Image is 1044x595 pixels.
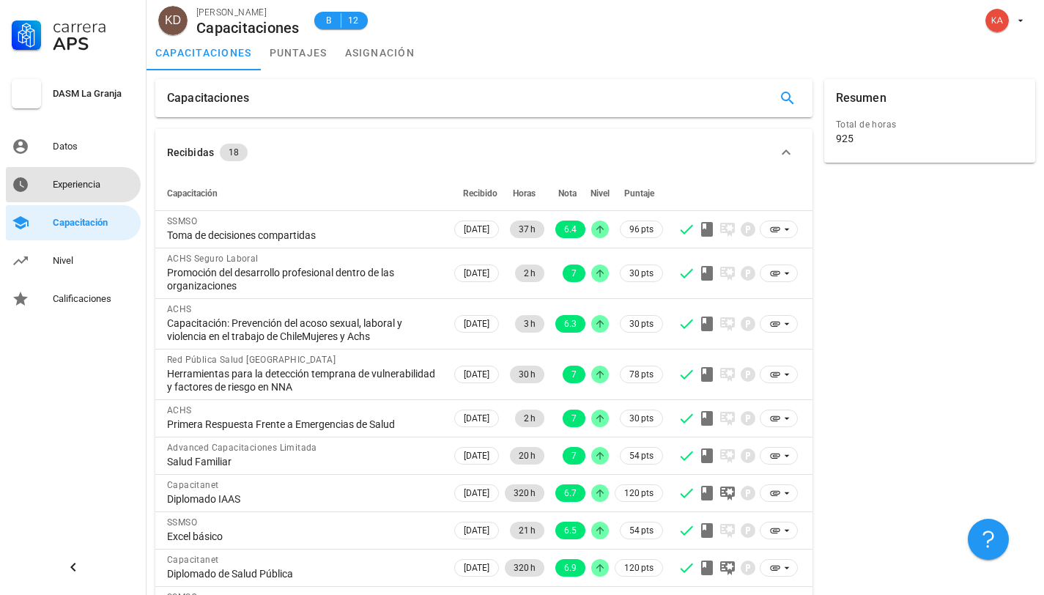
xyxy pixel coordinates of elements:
[985,9,1009,32] div: avatar
[167,555,218,565] span: Capacitanet
[165,6,181,35] span: KD
[464,522,489,539] span: [DATE]
[167,517,197,528] span: SSMSO
[519,522,536,539] span: 21 h
[323,13,335,28] span: B
[629,523,654,538] span: 54 pts
[564,559,577,577] span: 6.9
[6,129,141,164] a: Datos
[53,179,135,191] div: Experiencia
[547,176,588,211] th: Nota
[571,265,577,282] span: 7
[464,410,489,426] span: [DATE]
[6,167,141,202] a: Experiencia
[167,367,440,393] div: Herramientas para la detección temprana de vulnerabilidad y factores de riesgo en NNA
[6,205,141,240] a: Capacitación
[571,366,577,383] span: 7
[513,188,536,199] span: Horas
[464,485,489,501] span: [DATE]
[261,35,336,70] a: puntajes
[53,88,135,100] div: DASM La Granja
[524,265,536,282] span: 2 h
[463,188,497,199] span: Recibido
[336,35,424,70] a: asignación
[564,484,577,502] span: 6.7
[53,18,135,35] div: Carrera
[167,455,440,468] div: Salud Familiar
[53,293,135,305] div: Calificaciones
[629,222,654,237] span: 96 pts
[196,5,300,20] div: [PERSON_NAME]
[558,188,577,199] span: Nota
[53,141,135,152] div: Datos
[229,144,239,161] span: 18
[588,176,612,211] th: Nivel
[629,266,654,281] span: 30 pts
[836,117,1023,132] div: Total de horas
[167,188,218,199] span: Capacitación
[167,530,440,543] div: Excel básico
[155,176,451,211] th: Capacitación
[464,448,489,464] span: [DATE]
[524,315,536,333] span: 3 h
[167,229,440,242] div: Toma de decisiones compartidas
[167,79,249,117] div: Capacitaciones
[836,79,886,117] div: Resumen
[167,144,214,160] div: Recibidas
[196,20,300,36] div: Capacitaciones
[519,366,536,383] span: 30 h
[571,410,577,427] span: 7
[464,560,489,576] span: [DATE]
[464,366,489,382] span: [DATE]
[6,243,141,278] a: Nivel
[514,484,536,502] span: 320 h
[564,315,577,333] span: 6.3
[514,559,536,577] span: 320 h
[147,35,261,70] a: capacitaciones
[464,316,489,332] span: [DATE]
[167,317,440,343] div: Capacitación: Prevención del acoso sexual, laboral y violencia en el trabajo de ChileMujeres y Achs
[836,132,854,145] div: 925
[347,13,359,28] span: 12
[629,411,654,426] span: 30 pts
[464,265,489,281] span: [DATE]
[451,176,502,211] th: Recibido
[519,221,536,238] span: 37 h
[624,486,654,500] span: 120 pts
[53,217,135,229] div: Capacitación
[6,281,141,317] a: Calificaciones
[564,522,577,539] span: 6.5
[612,176,666,211] th: Puntaje
[167,480,218,490] span: Capacitanet
[167,266,440,292] div: Promoción del desarrollo profesional dentro de las organizaciones
[464,221,489,237] span: [DATE]
[155,129,812,176] button: Recibidas 18
[53,35,135,53] div: APS
[167,418,440,431] div: Primera Respuesta Frente a Emergencias de Salud
[167,443,317,453] span: Advanced Capacitaciones Limitada
[167,405,192,415] span: ACHS
[624,561,654,575] span: 120 pts
[167,216,197,226] span: SSMSO
[53,255,135,267] div: Nivel
[167,355,336,365] span: Red Pública Salud [GEOGRAPHIC_DATA]
[629,367,654,382] span: 78 pts
[624,188,654,199] span: Puntaje
[524,410,536,427] span: 2 h
[167,304,192,314] span: ACHS
[167,492,440,506] div: Diplomado IAAS
[629,448,654,463] span: 54 pts
[158,6,188,35] div: avatar
[167,567,440,580] div: Diplomado de Salud Pública
[629,317,654,331] span: 30 pts
[564,221,577,238] span: 6.4
[167,254,259,264] span: ACHS Seguro Laboral
[502,176,547,211] th: Horas
[591,188,610,199] span: Nivel
[571,447,577,465] span: 7
[519,447,536,465] span: 20 h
